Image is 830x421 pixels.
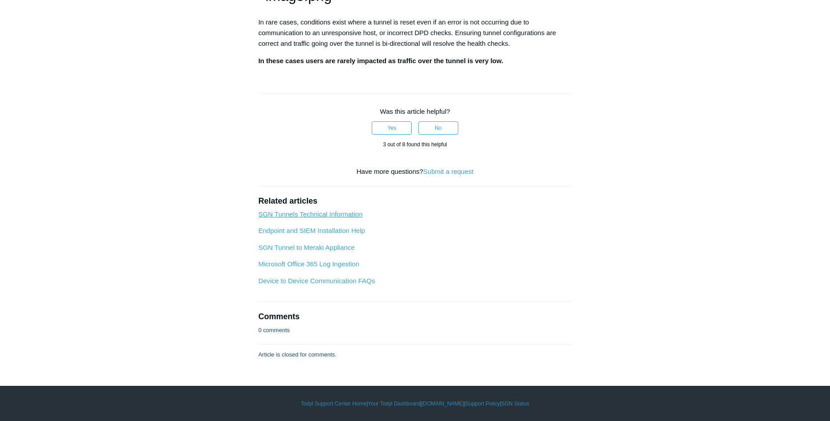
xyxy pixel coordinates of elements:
[258,210,363,218] a: SGN Tunnels Technical Information
[258,227,365,234] a: Endpoint and SIEM Installation Help
[258,326,290,335] p: 0 comments
[258,260,359,268] a: Microsoft Office 365 Log Ingestion
[380,108,450,115] span: Was this article helpful?
[465,400,500,408] a: Support Policy
[421,400,464,408] a: [DOMAIN_NAME]
[383,141,447,148] span: 3 out of 8 found this helpful
[258,57,503,64] strong: In these cases users are rarely impacted as traffic over the tunnel is very low.
[301,400,366,408] a: Todyl Support Center Home
[258,195,572,207] h2: Related articles
[372,121,412,135] button: This article was helpful
[501,400,529,408] a: SGN Status
[158,400,673,408] div: | | | |
[258,167,572,177] div: Have more questions?
[368,400,420,408] a: Your Todyl Dashboard
[258,277,375,285] a: Device to Device Communication FAQs
[258,244,355,251] a: SGN Tunnel to Meraki Appliance
[418,121,458,135] button: This article was not helpful
[423,168,473,175] a: Submit a request
[258,350,337,359] p: Article is closed for comments.
[258,18,556,47] span: In rare cases, conditions exist where a tunnel is reset even if an error is not occurring due to ...
[258,311,572,323] h2: Comments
